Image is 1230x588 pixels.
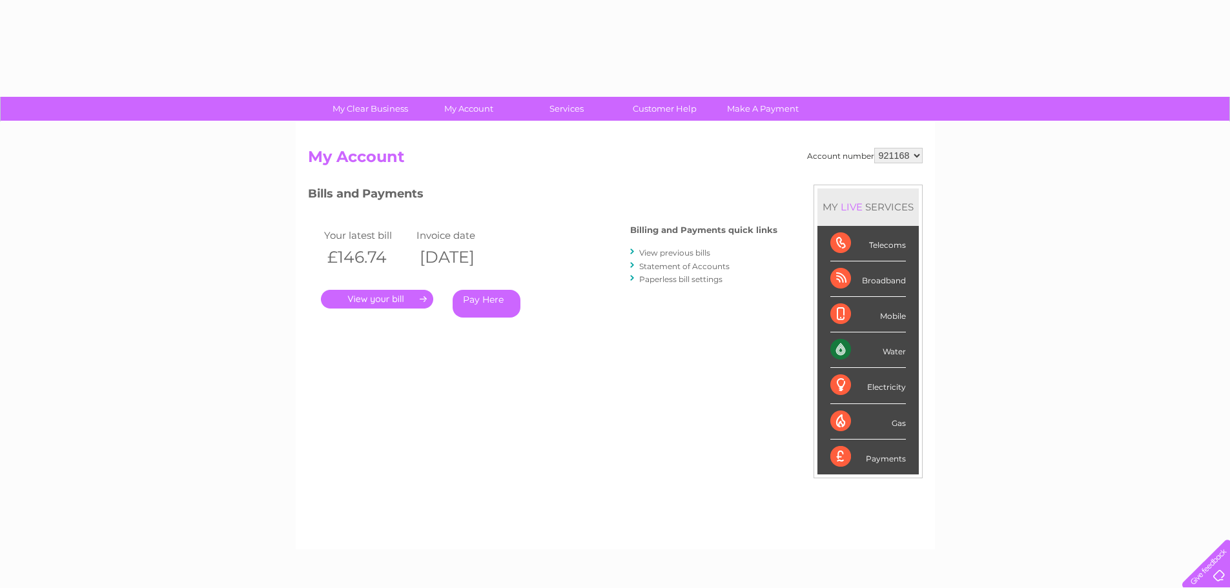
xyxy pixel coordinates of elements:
th: £146.74 [321,244,414,270]
a: Services [513,97,620,121]
a: Paperless bill settings [639,274,723,284]
div: LIVE [838,201,865,213]
div: Broadband [830,261,906,297]
a: . [321,290,433,309]
h2: My Account [308,148,923,172]
a: Statement of Accounts [639,261,730,271]
h3: Bills and Payments [308,185,777,207]
div: MY SERVICES [817,188,919,225]
td: Invoice date [413,227,506,244]
div: Water [830,332,906,368]
a: My Clear Business [317,97,424,121]
div: Mobile [830,297,906,332]
div: Gas [830,404,906,440]
a: Customer Help [611,97,718,121]
div: Electricity [830,368,906,403]
a: Pay Here [453,290,520,318]
div: Payments [830,440,906,474]
td: Your latest bill [321,227,414,244]
a: Make A Payment [710,97,816,121]
a: View previous bills [639,248,710,258]
a: My Account [415,97,522,121]
div: Telecoms [830,226,906,261]
div: Account number [807,148,923,163]
h4: Billing and Payments quick links [630,225,777,235]
th: [DATE] [413,244,506,270]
